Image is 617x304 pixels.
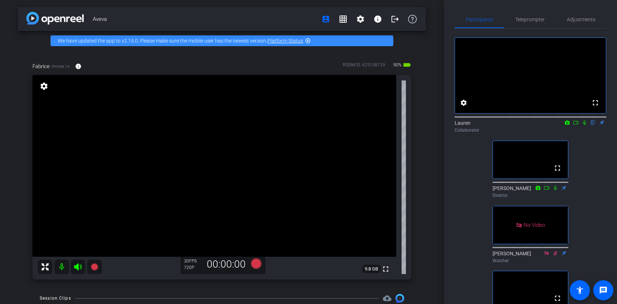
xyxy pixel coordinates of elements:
[356,15,365,23] mat-icon: settings
[515,17,545,22] span: Teleprompter
[395,294,404,303] img: Session clips
[466,17,493,22] span: Participants
[493,185,568,199] div: [PERSON_NAME]
[184,265,202,270] div: 720P
[267,38,303,44] a: Platform Status
[455,119,606,133] div: Lauren
[381,265,390,273] mat-icon: fullscreen
[553,164,562,172] mat-icon: fullscreen
[493,257,568,264] div: Watcher
[524,221,545,228] span: No Video
[362,265,381,273] span: 9.8 GB
[391,15,399,23] mat-icon: logout
[189,259,197,264] span: FPS
[51,35,393,46] div: We have updated the app to v2.15.0. Please make sure the mobile user has the newest version.
[32,62,50,70] span: Fabrice
[184,258,202,264] div: 30
[321,15,330,23] mat-icon: account_box
[383,294,391,303] span: Destinations for your clips
[75,63,82,70] mat-icon: info
[39,82,49,91] mat-icon: settings
[26,12,84,25] img: app-logo
[343,62,385,72] div: ROOM ID: 625198129
[589,119,598,125] mat-icon: flip
[591,98,600,107] mat-icon: fullscreen
[52,64,70,69] span: iPhone 14
[567,17,595,22] span: Adjustments
[403,61,411,69] mat-icon: battery_std
[599,286,608,295] mat-icon: message
[493,192,568,199] div: Director
[576,286,584,295] mat-icon: accessibility
[40,295,71,302] div: Session Clips
[93,12,317,26] span: Aveva
[493,250,568,264] div: [PERSON_NAME]
[383,294,391,303] mat-icon: cloud_upload
[553,294,562,303] mat-icon: fullscreen
[455,127,606,133] div: Collaborator
[459,98,468,107] mat-icon: settings
[305,38,311,44] mat-icon: highlight_off
[202,258,250,270] div: 00:00:00
[339,15,347,23] mat-icon: grid_on
[392,59,403,71] span: 90%
[373,15,382,23] mat-icon: info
